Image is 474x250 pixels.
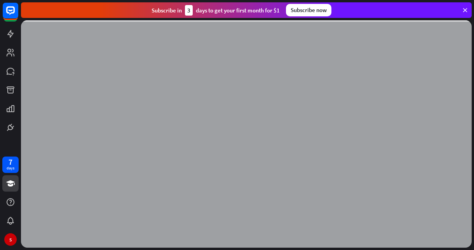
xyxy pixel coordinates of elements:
[4,233,17,246] div: S
[2,157,19,173] a: 7 days
[7,165,14,171] div: days
[9,158,12,165] div: 7
[185,5,193,16] div: 3
[152,5,280,16] div: Subscribe in days to get your first month for $1
[286,4,331,16] div: Subscribe now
